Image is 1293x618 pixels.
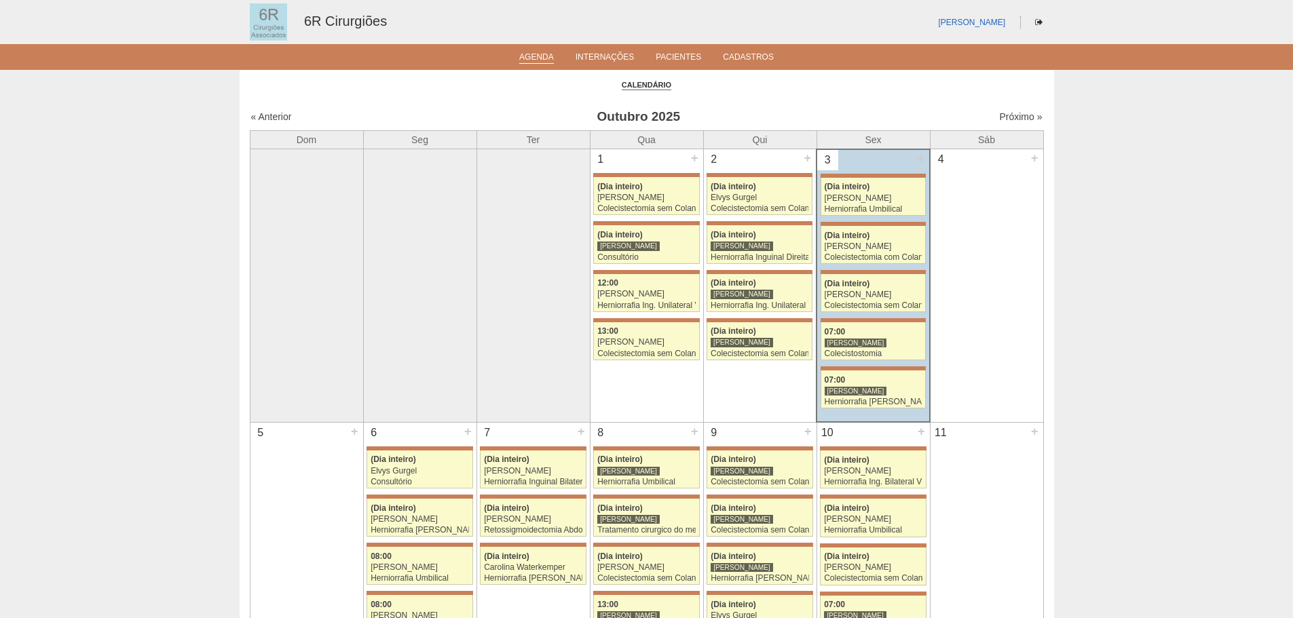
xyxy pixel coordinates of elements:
[825,242,922,251] div: [PERSON_NAME]
[824,455,869,465] span: (Dia inteiro)
[824,526,922,535] div: Herniorrafia Umbilical
[593,547,699,585] a: (Dia inteiro) [PERSON_NAME] Colecistectomia sem Colangiografia VL
[821,274,926,312] a: (Dia inteiro) [PERSON_NAME] Colecistectomia sem Colangiografia VL
[825,375,846,385] span: 07:00
[484,455,529,464] span: (Dia inteiro)
[711,182,756,191] span: (Dia inteiro)
[825,279,870,288] span: (Dia inteiro)
[519,52,554,64] a: Agenda
[802,423,814,440] div: +
[821,322,926,360] a: 07:00 [PERSON_NAME] Colecistostomia
[707,495,812,499] div: Key: Maria Braido
[251,111,292,122] a: « Anterior
[821,366,926,370] div: Key: Maria Braido
[597,241,660,251] div: [PERSON_NAME]
[597,466,660,476] div: [PERSON_NAME]
[821,222,926,226] div: Key: Maria Braido
[593,173,699,177] div: Key: Maria Braido
[484,467,582,476] div: [PERSON_NAME]
[250,130,363,149] th: Dom
[593,225,699,263] a: (Dia inteiro) [PERSON_NAME] Consultório
[597,290,696,298] div: [PERSON_NAME]
[711,455,756,464] span: (Dia inteiro)
[484,574,582,583] div: Herniorrafia [PERSON_NAME]
[711,337,773,347] div: [PERSON_NAME]
[597,193,696,202] div: [PERSON_NAME]
[707,177,812,215] a: (Dia inteiro) Elvys Gurgel Colecistectomia sem Colangiografia VL
[825,253,922,262] div: Colecistectomia com Colangiografia VL
[707,446,812,450] div: Key: Maria Braido
[349,423,360,440] div: +
[371,563,469,572] div: [PERSON_NAME]
[825,182,870,191] span: (Dia inteiro)
[711,503,756,513] span: (Dia inteiro)
[825,194,922,203] div: [PERSON_NAME]
[593,495,699,499] div: Key: Maria Braido
[707,322,812,360] a: (Dia inteiro) [PERSON_NAME] Colecistectomia sem Colangiografia VL
[711,289,773,299] div: [PERSON_NAME]
[711,552,756,561] span: (Dia inteiro)
[597,574,696,583] div: Colecistectomia sem Colangiografia VL
[820,592,926,596] div: Key: Maria Braido
[1029,149,1041,167] div: +
[367,591,472,595] div: Key: Maria Braido
[707,173,812,177] div: Key: Maria Braido
[371,552,392,561] span: 08:00
[441,107,836,127] h3: Outubro 2025
[707,499,812,537] a: (Dia inteiro) [PERSON_NAME] Colecistectomia sem Colangiografia VL
[367,547,472,585] a: 08:00 [PERSON_NAME] Herniorrafia Umbilical
[824,478,922,486] div: Herniorrafia Ing. Bilateral VL
[711,466,773,476] div: [PERSON_NAME]
[1035,18,1043,26] i: Sair
[820,495,926,499] div: Key: Maria Braido
[480,446,586,450] div: Key: Maria Braido
[824,467,922,476] div: [PERSON_NAME]
[711,241,773,251] div: [PERSON_NAME]
[817,423,838,443] div: 10
[820,499,926,537] a: (Dia inteiro) [PERSON_NAME] Herniorrafia Umbilical
[825,301,922,310] div: Colecistectomia sem Colangiografia VL
[477,423,498,443] div: 7
[825,205,922,214] div: Herniorrafia Umbilical
[1029,423,1041,440] div: +
[597,349,696,358] div: Colecistectomia sem Colangiografia VL
[707,270,812,274] div: Key: Maria Braido
[367,499,472,537] a: (Dia inteiro) [PERSON_NAME] Herniorrafia [PERSON_NAME]
[689,423,700,440] div: +
[367,543,472,547] div: Key: Maria Braido
[824,600,845,609] span: 07:00
[591,423,612,443] div: 8
[371,455,416,464] span: (Dia inteiro)
[711,301,808,310] div: Herniorrafia Ing. Unilateral VL
[363,130,476,149] th: Seg
[597,526,696,535] div: Tratamento cirurgico do megaesofago por video
[484,563,582,572] div: Carolina Waterkemper
[825,398,922,406] div: Herniorrafia [PERSON_NAME]
[802,149,813,167] div: +
[622,80,671,90] a: Calendário
[825,290,922,299] div: [PERSON_NAME]
[930,130,1043,149] th: Sáb
[707,274,812,312] a: (Dia inteiro) [PERSON_NAME] Herniorrafia Ing. Unilateral VL
[707,221,812,225] div: Key: Maria Braido
[711,253,808,262] div: Herniorrafia Inguinal Direita
[484,552,529,561] span: (Dia inteiro)
[931,149,952,170] div: 4
[593,543,699,547] div: Key: Maria Braido
[597,503,643,513] span: (Dia inteiro)
[593,177,699,215] a: (Dia inteiro) [PERSON_NAME] Colecistectomia sem Colangiografia VL
[597,563,696,572] div: [PERSON_NAME]
[824,563,922,572] div: [PERSON_NAME]
[999,111,1042,122] a: Próximo »
[938,18,1005,27] a: [PERSON_NAME]
[711,230,756,239] span: (Dia inteiro)
[371,526,469,535] div: Herniorrafia [PERSON_NAME]
[484,503,529,513] span: (Dia inteiro)
[711,526,809,535] div: Colecistectomia sem Colangiografia VL
[597,514,660,524] div: [PERSON_NAME]
[824,503,869,513] span: (Dia inteiro)
[707,225,812,263] a: (Dia inteiro) [PERSON_NAME] Herniorrafia Inguinal Direita
[707,318,812,322] div: Key: Maria Braido
[597,326,618,336] span: 13:00
[711,326,756,336] span: (Dia inteiro)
